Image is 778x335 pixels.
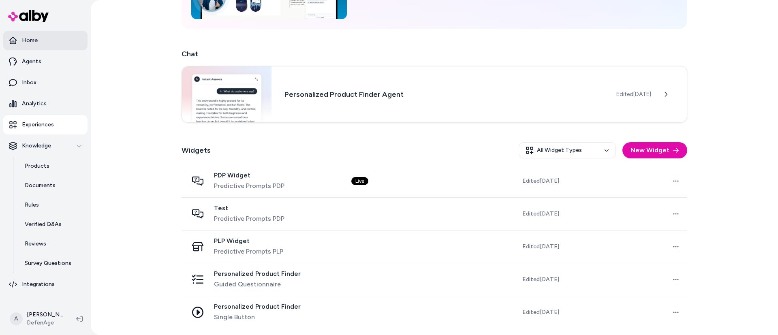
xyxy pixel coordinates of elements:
span: PLP Widget [214,237,283,245]
button: Knowledge [3,136,88,156]
h3: Personalized Product Finder Agent [284,89,603,100]
span: DefenAge [27,319,63,327]
button: New Widget [622,142,687,158]
p: Products [25,162,49,170]
span: Predictive Prompts PLP [214,247,283,256]
p: Analytics [22,100,47,108]
span: Predictive Prompts PDP [214,181,284,191]
p: Home [22,36,38,45]
span: Edited [DATE] [616,90,651,98]
a: Reviews [17,234,88,254]
p: Experiences [22,121,54,129]
a: Agents [3,52,88,71]
p: [PERSON_NAME] [27,311,63,319]
span: Edited [DATE] [522,177,559,185]
p: Inbox [22,79,36,87]
a: Home [3,31,88,50]
a: Survey Questions [17,254,88,273]
img: alby Logo [8,10,49,22]
p: Survey Questions [25,259,71,267]
a: Analytics [3,94,88,113]
p: Rules [25,201,39,209]
a: Integrations [3,275,88,294]
button: A[PERSON_NAME]DefenAge [5,306,70,332]
button: All Widget Types [519,142,616,158]
h2: Widgets [182,145,211,156]
a: Documents [17,176,88,195]
a: Verified Q&As [17,215,88,234]
a: Products [17,156,88,176]
p: Reviews [25,240,46,248]
span: Personalized Product Finder [214,303,301,311]
span: Test [214,204,284,212]
span: Edited [DATE] [522,210,559,218]
span: A [10,312,23,325]
span: Guided Questionnaire [214,280,301,289]
a: Rules [17,195,88,215]
a: Inbox [3,73,88,92]
img: Chat widget [182,66,271,122]
span: Predictive Prompts PDP [214,214,284,224]
p: Knowledge [22,142,51,150]
span: Edited [DATE] [522,308,559,316]
span: Single Button [214,312,301,322]
a: Experiences [3,115,88,134]
span: Personalized Product Finder [214,270,301,278]
p: Agents [22,58,41,66]
span: Edited [DATE] [522,275,559,284]
p: Verified Q&As [25,220,62,228]
p: Documents [25,181,56,190]
h2: Chat [182,48,687,60]
span: Edited [DATE] [522,243,559,251]
p: Integrations [22,280,55,288]
div: Live [351,177,368,185]
span: PDP Widget [214,171,284,179]
a: Chat widgetPersonalized Product Finder AgentEdited[DATE] [182,66,687,123]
